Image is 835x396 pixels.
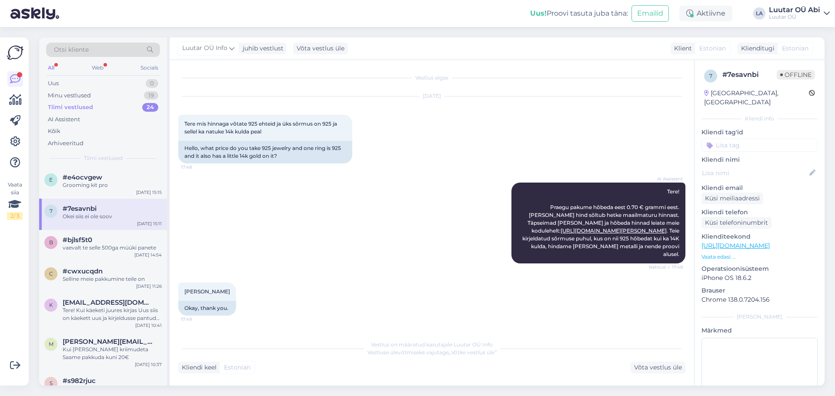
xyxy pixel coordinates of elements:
span: 17:49 [181,316,214,323]
span: 7 [50,208,53,214]
div: AI Assistent [48,115,80,124]
div: Selline meie pakkumine teile on [63,275,162,283]
div: Kliendi info [701,115,818,123]
p: Kliendi tag'id [701,128,818,137]
span: 7 [709,73,712,79]
span: Vestluse ülevõtmiseks vajutage [367,349,497,356]
div: [DATE] 10:41 [135,322,162,329]
span: 17:48 [181,164,214,170]
div: Socials [139,62,160,73]
div: [DATE] 15:11 [137,220,162,227]
div: Aktiivne [679,6,732,21]
span: AI Assistent [650,176,683,182]
div: [DATE] 11:26 [136,283,162,290]
span: Offline [777,70,815,80]
div: [PERSON_NAME] [701,313,818,321]
i: „Võtke vestlus üle” [449,349,497,356]
span: K [49,302,53,308]
span: Otsi kliente [54,45,89,54]
div: [DATE] 14:54 [134,252,162,258]
span: Martin.k@mail.ee [63,338,153,346]
span: Korjua19@hotmail.com [63,299,153,306]
div: # 7esavnbi [722,70,777,80]
div: 2 / 3 [7,212,23,220]
div: Klienditugi [738,44,775,53]
div: Küsi meiliaadressi [701,193,763,204]
div: Arhiveeritud [48,139,83,148]
div: Proovi tasuta juba täna: [530,8,628,19]
span: e [49,176,53,183]
span: [PERSON_NAME] [184,288,230,295]
p: Operatsioonisüsteem [701,264,818,273]
div: Võta vestlus üle [293,43,348,54]
span: Estonian [224,363,250,372]
span: Tiimi vestlused [84,154,123,162]
div: [GEOGRAPHIC_DATA], [GEOGRAPHIC_DATA] [704,89,809,107]
span: #cwxucqdn [63,267,103,275]
span: #e4ocvgew [63,173,102,181]
span: #s982rjuc [63,377,96,385]
div: Vaata siia [7,181,23,220]
p: Kliendi email [701,183,818,193]
div: Vestlus algas [178,74,685,82]
div: Luutar OÜ Abi [769,7,820,13]
div: Küsi telefoninumbrit [701,217,772,229]
div: Grooming kit pro [63,181,162,189]
a: [URL][DOMAIN_NAME][PERSON_NAME] [561,227,667,234]
div: 24 [142,103,158,112]
div: 0 [146,79,158,88]
p: Märkmed [701,326,818,335]
span: Luutar OÜ Info [182,43,227,53]
span: #7esavnbi [63,205,97,213]
div: Tere! Kui käeketi juures kirjas Uus siis on käekett uus ja kirjeldusse pantud ekslikult juurde pa... [63,306,162,322]
div: Kõik [48,127,60,136]
div: [DATE] 15:15 [136,189,162,196]
span: Vestlus on määratud kasutajale Luutar OÜ Info [371,341,493,348]
p: Chrome 138.0.7204.156 [701,295,818,304]
span: Estonian [699,44,726,53]
a: Luutar OÜ AbiLuutar OÜ [769,7,830,20]
div: Web [90,62,105,73]
span: Nähtud ✓ 17:48 [649,264,683,270]
div: ostame ainult hõbedat [63,385,162,393]
span: Estonian [782,44,808,53]
span: c [49,270,53,277]
div: [DATE] 10:37 [135,361,162,368]
button: Emailid [631,5,669,22]
div: Okei siis ei ole soov [63,213,162,220]
div: Uus [48,79,59,88]
div: Kliendi keel [178,363,217,372]
p: Klienditeekond [701,232,818,241]
span: Tere! Praegu pakume hõbeda eest 0.70 € grammi eest. [PERSON_NAME] hind sõltub hetke maailmaturu h... [522,188,681,257]
div: Kui [PERSON_NAME] kriimudeta Saame pakkuda kuni 20€ [63,346,162,361]
div: Võta vestlus üle [631,362,685,373]
span: b [49,239,53,246]
input: Lisa tag [701,139,818,152]
span: Tere mis hinnaga võtate 925 ehteid ja üks sõrmus on 925 ja sellel ka natuke 14k kulda peal [184,120,338,135]
div: LA [753,7,765,20]
div: juhib vestlust [239,44,284,53]
span: s [50,380,53,386]
div: Hello, what price do you take 925 jewelry and one ring is 925 and it also has a little 14k gold o... [178,141,352,163]
p: Brauser [701,286,818,295]
p: iPhone OS 18.6.2 [701,273,818,283]
div: All [46,62,56,73]
div: Luutar OÜ [769,13,820,20]
span: #bjlsf5t0 [63,236,92,244]
div: [DATE] [178,92,685,100]
p: Vaata edasi ... [701,253,818,261]
div: Tiimi vestlused [48,103,93,112]
input: Lisa nimi [702,168,808,178]
div: 19 [144,91,158,100]
b: Uus! [530,9,547,17]
a: [URL][DOMAIN_NAME] [701,242,770,250]
div: vaevalt te selle 500ga müüki panete [63,244,162,252]
p: Kliendi nimi [701,155,818,164]
div: Klient [671,44,692,53]
img: Askly Logo [7,44,23,61]
p: Kliendi telefon [701,208,818,217]
div: Minu vestlused [48,91,91,100]
div: Okay, thank you. [178,301,236,316]
span: M [49,341,53,347]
